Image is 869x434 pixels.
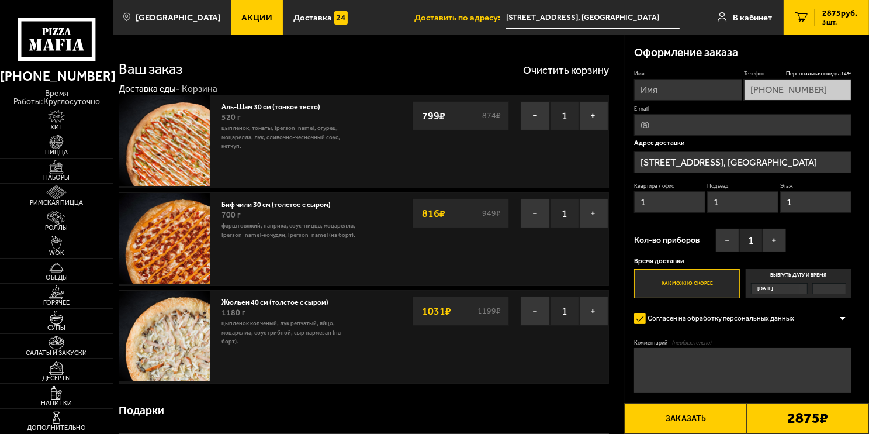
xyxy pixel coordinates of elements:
span: Акции [241,13,272,22]
span: 1 [739,229,763,252]
a: Биф чили 30 см (толстое с сыром) [221,197,340,209]
s: 1199 ₽ [476,307,503,315]
label: Выбрать дату и время [746,269,851,298]
span: 3 шт. [822,19,857,26]
span: Доставка [293,13,332,22]
button: + [763,229,786,252]
button: − [716,229,739,252]
a: Доставка еды- [119,84,180,94]
label: E-mail [634,105,851,112]
input: Ваш адрес доставки [506,7,680,29]
strong: 816 ₽ [419,202,448,225]
button: − [521,199,550,228]
label: Комментарий [634,339,851,346]
span: 1180 г [221,308,245,318]
span: [DATE] [757,284,773,294]
button: + [579,101,608,130]
img: 15daf4d41897b9f0e9f617042186c801.svg [334,11,348,25]
label: Подъезд [707,182,778,190]
div: Корзина [182,83,217,95]
label: Как можно скорее [634,269,740,298]
p: Адрес доставки [634,140,851,147]
span: 1 [550,199,579,228]
h3: Подарки [119,405,164,416]
button: + [579,199,608,228]
button: + [579,297,608,326]
span: 700 г [221,210,241,220]
span: [GEOGRAPHIC_DATA] [136,13,221,22]
h3: Оформление заказа [634,47,738,58]
p: Время доставки [634,258,851,265]
span: 1 [550,297,579,326]
label: Имя [634,70,742,77]
button: Очистить корзину [523,65,609,75]
a: Аль-Шам 30 см (тонкое тесто) [221,99,329,111]
s: 874 ₽ [481,112,503,120]
span: Кол-во приборов [634,236,700,244]
button: Заказать [625,403,747,434]
span: Персональная скидка 14 % [786,70,851,77]
p: цыпленок, томаты, [PERSON_NAME], огурец, моцарелла, лук, сливочно-чесночный соус, кетчуп. [221,124,358,151]
b: 2875 ₽ [787,411,828,426]
label: Согласен на обработку персональных данных [634,309,804,328]
input: +7 ( [744,79,851,101]
span: 2875 руб. [822,9,857,18]
span: В кабинет [733,13,772,22]
strong: 799 ₽ [419,105,448,127]
button: − [521,101,550,130]
h1: Ваш заказ [119,62,182,77]
label: Этаж [780,182,851,190]
span: Доставить по адресу: [414,13,506,22]
label: Квартира / офис [634,182,705,190]
s: 949 ₽ [481,209,503,218]
span: 520 г [221,112,241,122]
p: фарш говяжий, паприка, соус-пицца, моцарелла, [PERSON_NAME]-кочудян, [PERSON_NAME] (на борт). [221,222,358,240]
span: Санкт-Петербург, улица Сантьяго-де-Куба, 6к3, подъезд 1 [506,7,680,29]
input: @ [634,114,851,136]
span: 1 [550,101,579,130]
strong: 1031 ₽ [419,300,454,322]
span: (необязательно) [672,339,712,346]
a: Жюльен 40 см (толстое с сыром) [221,295,337,306]
button: − [521,297,550,326]
p: цыпленок копченый, лук репчатый, яйцо, моцарелла, соус грибной, сыр пармезан (на борт). [221,319,358,346]
label: Телефон [744,70,851,77]
input: Имя [634,79,742,101]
